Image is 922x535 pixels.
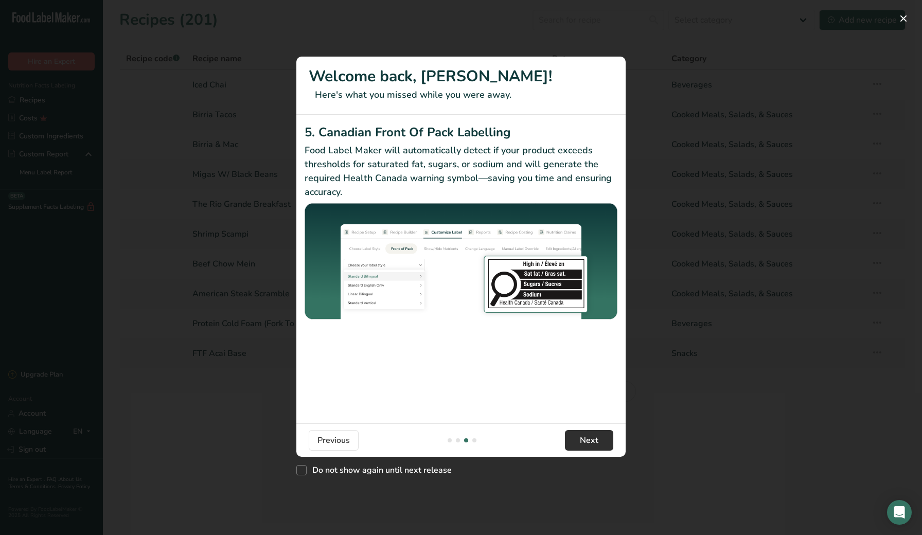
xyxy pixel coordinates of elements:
[309,65,613,88] h1: Welcome back, [PERSON_NAME]!
[305,144,617,199] p: Food Label Maker will automatically detect if your product exceeds thresholds for saturated fat, ...
[305,123,617,141] h2: 5. Canadian Front Of Pack Labelling
[565,430,613,451] button: Next
[307,465,452,475] span: Do not show again until next release
[309,430,359,451] button: Previous
[309,88,613,102] p: Here's what you missed while you were away.
[580,434,598,447] span: Next
[305,203,617,321] img: Canadian Front Of Pack Labelling
[317,434,350,447] span: Previous
[887,500,912,525] div: Open Intercom Messenger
